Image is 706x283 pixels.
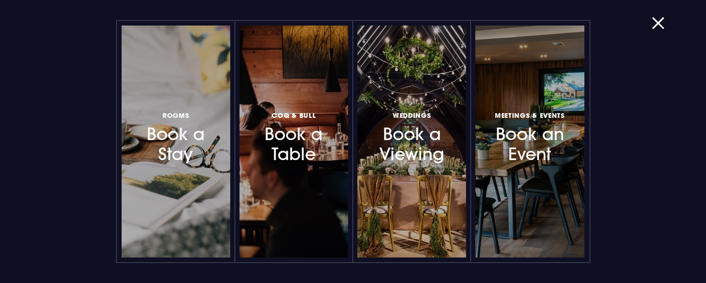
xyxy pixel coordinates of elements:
h3: Book a Stay [136,109,216,164]
a: RoomsBook a Stay [122,26,230,257]
a: WeddingsBook a Viewing [357,26,466,257]
a: Coq & BullBook a Table [240,26,348,257]
a: Meetings & EventsBook an Event [475,26,584,257]
span: Rooms [162,111,189,120]
span: Meetings & Events [495,111,565,120]
h3: Book an Event [489,109,570,164]
span: Weddings [393,111,431,120]
h3: Book a Table [253,109,334,164]
h3: Book a Viewing [371,109,452,164]
span: Coq & Bull [272,111,316,120]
